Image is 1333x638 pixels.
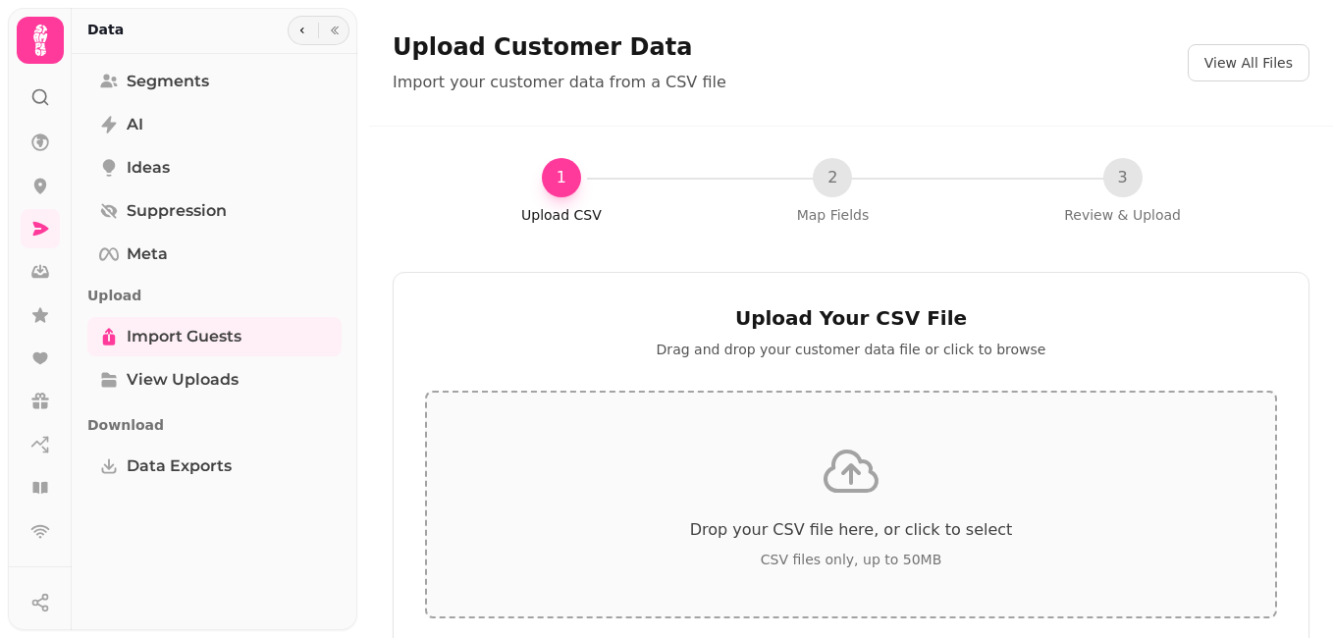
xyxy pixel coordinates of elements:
span: View Uploads [127,368,239,392]
p: Map Fields [797,205,870,225]
p: Drop your CSV file here, or click to select [474,518,1228,542]
p: Upload CSV [521,205,602,225]
h1: Upload Customer Data [393,31,726,63]
a: View Uploads [87,360,342,399]
a: Meta [87,235,342,274]
span: 2 [827,166,837,189]
button: View All Files [1188,44,1309,81]
p: Import your customer data from a CSV file [393,71,726,94]
span: Import Guests [127,325,241,348]
span: 3 [1117,166,1127,189]
p: Drag and drop your customer data file or click to browse [425,340,1277,359]
a: Data Exports [87,447,342,486]
h2: Upload Your CSV File [425,304,1277,332]
a: Suppression [87,191,342,231]
a: Segments [87,62,342,101]
span: Segments [127,70,209,93]
span: Meta [127,242,168,266]
a: Ideas [87,148,342,187]
span: 1 [557,166,566,189]
p: Upload [87,278,342,313]
span: Ideas [127,156,170,180]
p: Review & Upload [1064,205,1181,225]
p: Download [87,407,342,443]
span: Suppression [127,199,227,223]
nav: Progress [521,158,1181,225]
nav: Tabs [72,54,357,630]
a: Import Guests [87,317,342,356]
p: CSV files only, up to 50MB [474,550,1228,569]
span: Data Exports [127,454,232,478]
a: AI [87,105,342,144]
span: AI [127,113,143,136]
h2: Data [87,20,124,39]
